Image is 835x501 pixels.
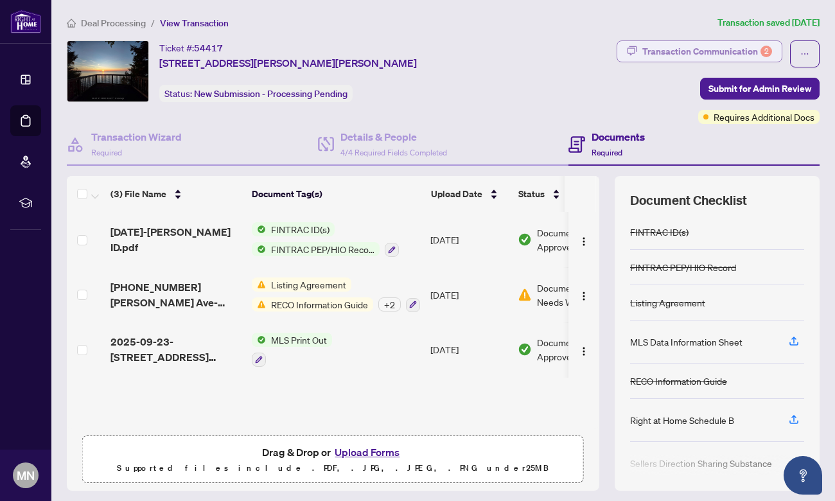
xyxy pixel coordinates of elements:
button: Logo [574,285,594,305]
span: Deal Processing [81,17,146,29]
span: Status [518,187,545,201]
span: [DATE]-[PERSON_NAME] ID.pdf [110,224,242,255]
span: Drag & Drop orUpload FormsSupported files include .PDF, .JPG, .JPEG, .PNG under25MB [83,436,583,484]
button: Upload Forms [331,444,403,461]
article: Transaction saved [DATE] [717,15,820,30]
button: Transaction Communication2 [617,40,782,62]
button: Status IconFINTRAC ID(s)Status IconFINTRAC PEP/HIO Record [252,222,399,257]
h4: Transaction Wizard [91,129,182,145]
button: Open asap [784,456,822,495]
img: Logo [579,346,589,356]
span: Submit for Admin Review [708,78,811,99]
td: [DATE] [425,322,513,378]
span: 4/4 Required Fields Completed [340,148,447,157]
li: / [151,15,155,30]
button: Status IconMLS Print Out [252,333,332,367]
span: (3) File Name [110,187,166,201]
img: Document Status [518,342,532,356]
div: Transaction Communication [642,41,772,62]
button: Status IconListing AgreementStatus IconRECO Information Guide+2 [252,277,420,312]
button: Logo [574,339,594,360]
h4: Details & People [340,129,447,145]
td: [DATE] [425,267,513,322]
div: MLS Data Information Sheet [630,335,743,349]
p: Supported files include .PDF, .JPG, .JPEG, .PNG under 25 MB [91,461,576,476]
span: New Submission - Processing Pending [194,88,347,100]
span: Document Needs Work [537,281,604,309]
img: Document Status [518,288,532,302]
div: + 2 [378,297,401,312]
span: MLS Print Out [266,333,332,347]
span: Required [91,148,122,157]
span: ellipsis [800,49,809,58]
button: Submit for Admin Review [700,78,820,100]
span: View Transaction [160,17,229,29]
span: Upload Date [431,187,482,201]
h4: Documents [592,129,645,145]
span: Document Approved [537,335,617,364]
span: Listing Agreement [266,277,351,292]
img: Logo [579,236,589,247]
div: Listing Agreement [630,295,705,310]
span: MN [17,466,35,484]
img: Logo [579,291,589,301]
div: Right at Home Schedule B [630,413,734,427]
img: logo [10,10,41,33]
img: Status Icon [252,222,266,236]
span: Requires Additional Docs [714,110,814,124]
td: [DATE] [425,212,513,267]
span: [PHONE_NUMBER] [PERSON_NAME] Ave-Listing Agreement-s.pdf [110,279,242,310]
img: Status Icon [252,297,266,312]
img: Status Icon [252,333,266,347]
span: [STREET_ADDRESS][PERSON_NAME][PERSON_NAME] [159,55,417,71]
div: FINTRAC ID(s) [630,225,689,239]
div: RECO Information Guide [630,374,727,388]
img: Document Status [518,233,532,247]
th: Upload Date [426,176,513,212]
span: RECO Information Guide [266,297,373,312]
th: (3) File Name [105,176,247,212]
th: Document Tag(s) [247,176,426,212]
div: Status: [159,85,353,102]
span: Required [592,148,622,157]
img: IMG-N12421122_1.jpg [67,41,148,101]
div: FINTRAC PEP/HIO Record [630,260,736,274]
div: Ticket #: [159,40,223,55]
button: Logo [574,229,594,250]
span: 54417 [194,42,223,54]
span: home [67,19,76,28]
span: Drag & Drop or [262,444,403,461]
span: FINTRAC PEP/HIO Record [266,242,380,256]
span: 2025-09-23-[STREET_ADDRESS][PERSON_NAME]-MLS data-s.pdf [110,334,242,365]
div: 2 [760,46,772,57]
th: Status [513,176,622,212]
span: Document Approved [537,225,617,254]
span: Document Checklist [630,191,747,209]
img: Status Icon [252,242,266,256]
span: FINTRAC ID(s) [266,222,335,236]
img: Status Icon [252,277,266,292]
